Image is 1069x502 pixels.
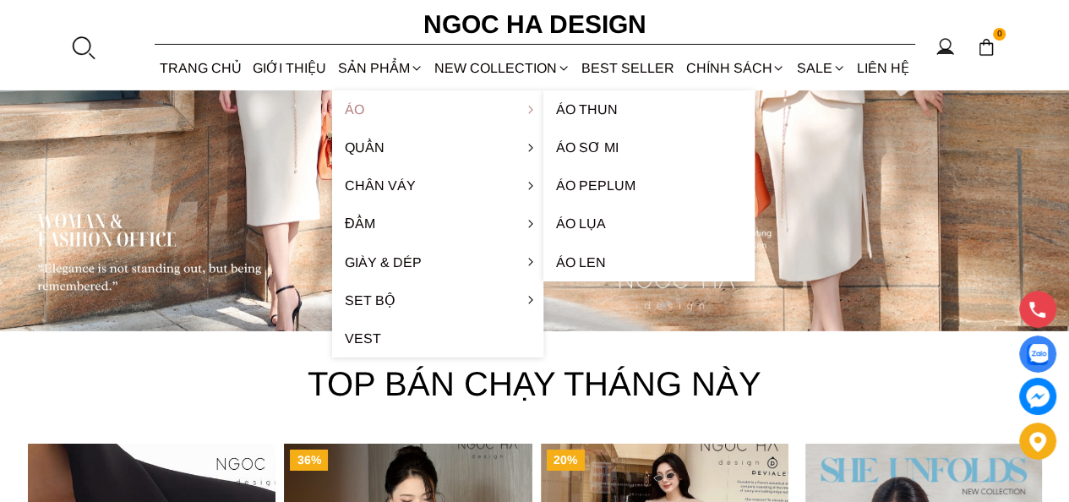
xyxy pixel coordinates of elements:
a: GIỚI THIỆU [248,46,332,90]
a: Giày & Dép [332,243,543,281]
a: NEW COLLECTION [428,46,575,90]
a: Display image [1019,336,1056,373]
a: Áo lụa [543,205,755,243]
a: messenger [1019,378,1056,415]
a: Vest [332,319,543,357]
a: Đầm [332,205,543,243]
a: Áo sơ mi [543,128,755,166]
a: SALE [791,46,851,90]
a: Áo thun [543,90,755,128]
h1: Top bán chạy tháng này [9,357,1060,411]
a: Áo [332,90,543,128]
a: BEST SELLER [576,46,680,90]
div: SẢN PHẨM [332,46,428,90]
a: LIÊN HỆ [851,46,914,90]
span: 0 [993,28,1006,41]
img: Display image [1027,344,1048,365]
a: Áo Peplum [543,166,755,205]
a: TRANG CHỦ [155,46,248,90]
a: Quần [332,128,543,166]
a: Áo len [543,243,755,281]
div: Chính sách [680,46,791,90]
a: Chân váy [332,166,543,205]
img: img-CART-ICON-ksit0nf1 [977,38,995,57]
a: Set Bộ [332,281,543,319]
a: Ngoc Ha Design [408,4,662,45]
